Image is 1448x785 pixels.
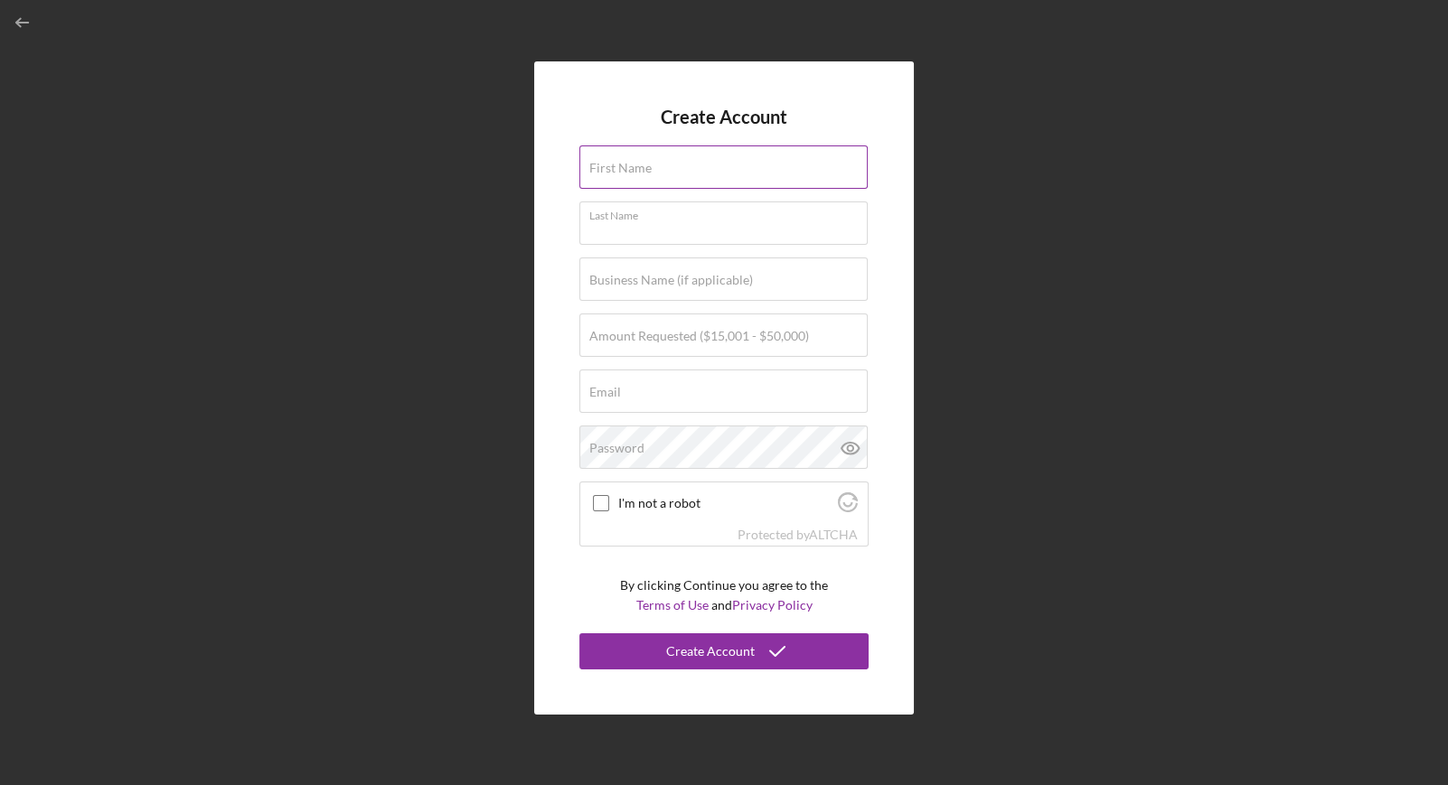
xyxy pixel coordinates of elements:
[620,575,828,616] p: By clicking Continue you agree to the and
[589,161,652,175] label: First Name
[579,633,869,669] button: Create Account
[809,527,858,542] a: Visit Altcha.org
[589,329,809,343] label: Amount Requested ($15,001 - $50,000)
[589,385,621,399] label: Email
[838,500,858,515] a: Visit Altcha.org
[618,496,832,510] label: I'm not a robot
[666,633,755,669] div: Create Account
[589,441,644,455] label: Password
[589,202,868,222] label: Last Name
[636,597,709,612] a: Terms of Use
[661,107,787,127] h4: Create Account
[732,597,813,612] a: Privacy Policy
[589,273,753,287] label: Business Name (if applicable)
[738,528,858,542] div: Protected by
